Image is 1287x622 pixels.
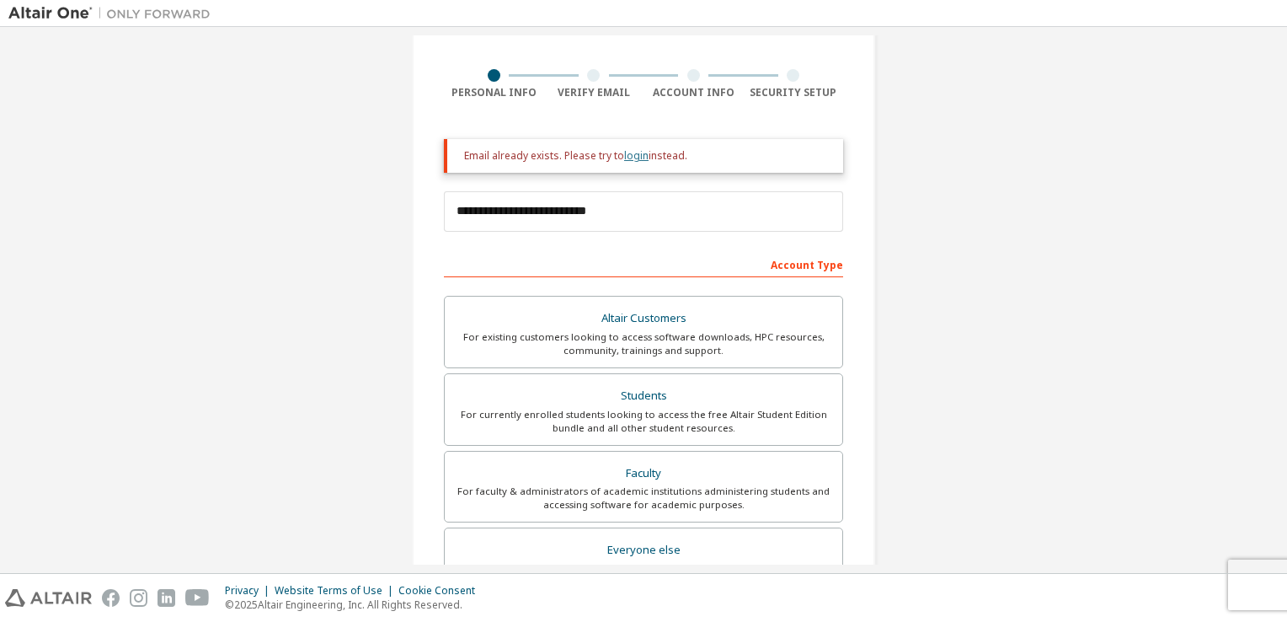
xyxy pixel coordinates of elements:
[8,5,219,22] img: Altair One
[455,330,832,357] div: For existing customers looking to access software downloads, HPC resources, community, trainings ...
[624,148,649,163] a: login
[455,408,832,435] div: For currently enrolled students looking to access the free Altair Student Edition bundle and all ...
[225,598,485,612] p: © 2025 Altair Engineering, Inc. All Rights Reserved.
[544,86,644,99] div: Verify Email
[455,539,832,562] div: Everyone else
[643,86,744,99] div: Account Info
[744,86,844,99] div: Security Setup
[455,384,832,408] div: Students
[444,250,843,277] div: Account Type
[464,149,830,163] div: Email already exists. Please try to instead.
[455,462,832,485] div: Faculty
[455,307,832,330] div: Altair Customers
[5,589,92,607] img: altair_logo.svg
[455,485,832,512] div: For faculty & administrators of academic institutions administering students and accessing softwa...
[102,589,120,607] img: facebook.svg
[444,86,544,99] div: Personal Info
[225,584,275,598] div: Privacy
[275,584,398,598] div: Website Terms of Use
[158,589,175,607] img: linkedin.svg
[185,589,210,607] img: youtube.svg
[130,589,147,607] img: instagram.svg
[455,562,832,589] div: For individuals, businesses and everyone else looking to try Altair software and explore our prod...
[398,584,485,598] div: Cookie Consent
